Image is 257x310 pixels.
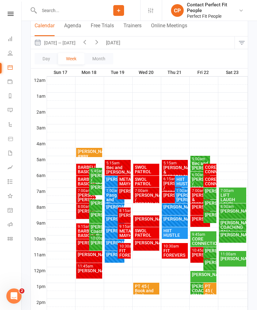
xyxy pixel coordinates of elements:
[37,6,97,15] input: Search...
[31,108,47,116] th: 2am
[135,189,158,193] div: 7:00am
[8,32,22,47] a: Dashboard
[205,165,215,174] div: CORE CONNECTION
[135,177,158,186] div: SWOL PATROL
[77,189,95,193] div: 7:00am
[8,218,22,232] a: Roll call kiosk mode
[163,205,187,209] div: [PERSON_NAME]
[77,149,101,171] div: [PERSON_NAME] away [DATE] RETURNS [DATE]
[35,23,55,36] button: Calendar
[192,157,209,161] div: 5:00am
[31,92,47,100] th: 1am
[31,235,47,243] th: 10am
[77,241,95,245] div: [PERSON_NAME]
[192,177,209,190] div: [PERSON_NAME] / [PERSON_NAME]
[163,228,187,237] div: HIIT HUSTLE
[176,193,187,202] div: [PERSON_NAME]/ [PERSON_NAME]
[31,267,47,275] th: 12pm
[77,209,95,213] div: [PERSON_NAME]
[8,89,22,104] a: Reports
[163,165,187,179] div: [PERSON_NAME] & [PERSON_NAME]
[31,36,79,49] button: [DATE] — [DATE]
[35,53,58,64] button: Day
[119,189,129,193] div: [PERSON_NAME]
[205,284,215,306] div: PT 45 ( Book and Pay)
[77,268,101,273] div: [PERSON_NAME]
[220,193,245,206] div: LIFT LAUGH LOVE!
[77,264,101,268] div: 11:45am
[123,23,142,36] button: Trainers
[31,124,47,132] th: 3am
[119,248,129,257] div: FIT FOREVERS
[106,165,130,174] div: Bec and [PERSON_NAME]
[8,204,22,218] a: General attendance kiosk mode
[205,189,215,193] div: [PERSON_NAME]
[119,225,129,229] div: 9:15am
[135,284,158,297] div: PT 45 ( Book and Pay)
[106,205,123,209] div: [PERSON_NAME]
[8,161,22,175] a: Assessments
[31,140,47,148] th: 4am
[106,193,123,206] div: Pang and Tita
[220,233,245,237] div: [PERSON_NAME]
[106,252,123,257] div: [PERSON_NAME]
[189,69,218,76] th: Fri 22
[75,69,104,76] th: Mon 18
[106,177,123,181] div: [PERSON_NAME]
[19,288,24,294] span: 2
[220,252,245,256] div: 11:00am
[90,201,101,205] div: [PERSON_NAME]
[8,189,22,204] a: What's New
[187,13,239,19] div: Perfect Fit People
[220,189,245,193] div: 7:00am
[187,2,239,13] div: Contact Perfect Fit People
[91,23,114,36] button: Free Trials
[135,193,158,206] div: [PERSON_NAME] / [PERSON_NAME]
[218,69,248,76] th: Sat 23
[104,69,132,76] th: Tue 19
[135,228,158,237] div: SWOL PATROL
[192,189,209,193] div: 7:00am
[31,219,47,227] th: 9am
[171,4,184,17] div: CP
[163,248,187,257] div: FIT FOREVERS
[205,260,215,265] div: [PERSON_NAME]
[205,248,215,253] div: [PERSON_NAME]
[77,252,101,257] div: [PERSON_NAME]
[84,53,113,64] button: Month
[132,69,161,76] th: Wed 20
[119,244,129,248] div: 10:30am
[90,169,101,173] div: 5:45am
[90,173,101,187] div: [PERSON_NAME] / [PERSON_NAME]
[90,185,101,189] div: [PERSON_NAME]
[135,241,158,245] div: [PERSON_NAME]
[192,205,209,209] div: [PERSON_NAME]
[220,256,245,261] div: [PERSON_NAME]
[77,205,95,209] div: 8:00am
[119,209,129,213] div: 8:15am
[106,241,123,245] div: [PERSON_NAME]
[31,172,47,180] th: 6am
[77,229,95,238] div: BARBELL BASICS
[8,132,22,147] a: Product Sales
[47,69,75,76] th: Sun 17
[192,253,209,257] div: [PERSON_NAME]
[90,236,101,241] div: 10:00am
[192,217,209,221] div: [PERSON_NAME]
[31,299,47,307] th: 2pm
[163,217,187,221] div: [PERSON_NAME]
[77,225,95,229] div: 9:15am
[119,213,129,217] div: [PERSON_NAME].
[106,189,123,193] div: 7:00am
[8,75,22,89] a: Payments
[163,244,187,248] div: 10:30am
[192,173,209,177] div: 6:00am
[192,237,215,246] div: CORE CONNECTION
[103,36,125,49] button: [DATE]
[176,177,187,186] div: HIIT HUSTLE
[106,161,130,165] div: 5:15am
[192,284,209,297] div: [PERSON_NAME] COACHING CALL
[163,181,181,195] div: [PERSON_NAME] / [PERSON_NAME]
[64,23,81,36] button: Agenda
[8,61,22,75] a: Calendar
